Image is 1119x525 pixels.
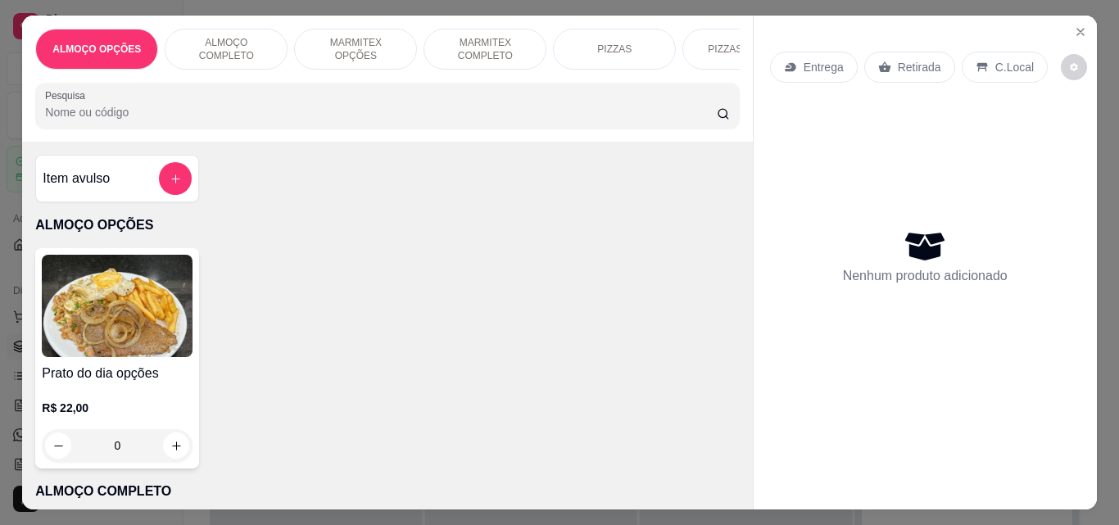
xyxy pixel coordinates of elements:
[843,266,1008,286] p: Nenhum produto adicionado
[52,43,141,56] p: ALMOÇO OPÇÕES
[35,215,739,235] p: ALMOÇO OPÇÕES
[42,364,193,383] h4: Prato do dia opções
[1067,19,1094,45] button: Close
[597,43,632,56] p: PIZZAS
[42,255,193,357] img: product-image
[159,162,192,195] button: add-separate-item
[708,43,780,56] p: PIZZAS DOCES
[45,104,717,120] input: Pesquisa
[1061,54,1087,80] button: decrease-product-quantity
[437,36,532,62] p: MARMITEX COMPLETO
[43,169,110,188] h4: Item avulso
[35,482,739,501] p: ALMOÇO COMPLETO
[804,59,844,75] p: Entrega
[42,400,193,416] p: R$ 22,00
[995,59,1034,75] p: C.Local
[308,36,403,62] p: MARMITEX OPÇÕES
[179,36,274,62] p: ALMOÇO COMPLETO
[898,59,941,75] p: Retirada
[45,88,91,102] label: Pesquisa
